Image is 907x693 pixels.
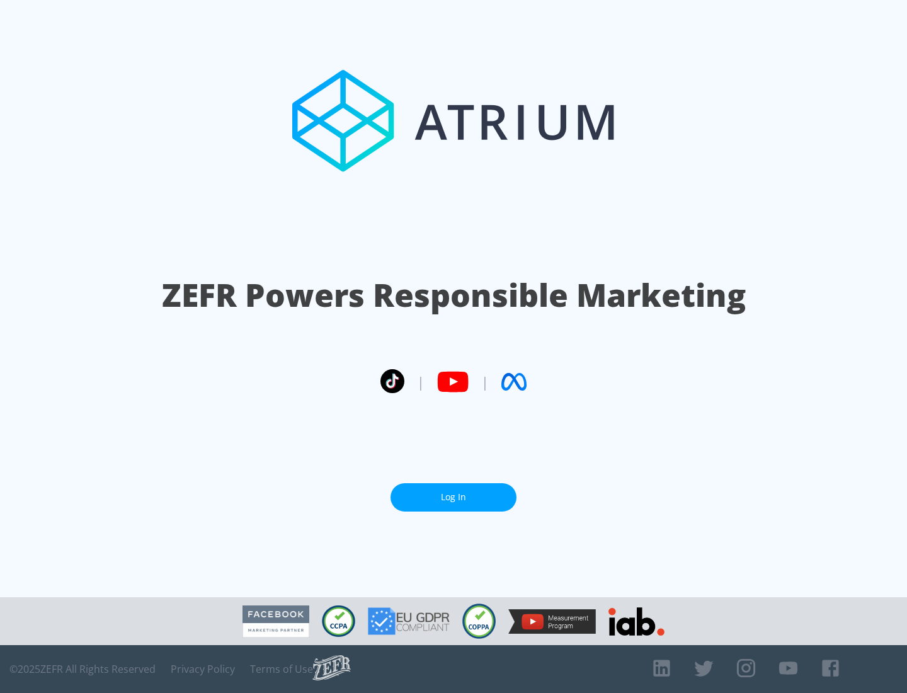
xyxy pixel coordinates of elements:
img: YouTube Measurement Program [508,609,596,634]
img: COPPA Compliant [462,604,496,639]
h1: ZEFR Powers Responsible Marketing [162,273,746,317]
img: CCPA Compliant [322,605,355,637]
span: | [417,372,425,391]
img: IAB [608,607,665,636]
a: Log In [391,483,516,512]
a: Privacy Policy [171,663,235,675]
span: © 2025 ZEFR All Rights Reserved [9,663,156,675]
a: Terms of Use [250,663,313,675]
span: | [481,372,489,391]
img: GDPR Compliant [368,607,450,635]
img: Facebook Marketing Partner [242,605,309,638]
